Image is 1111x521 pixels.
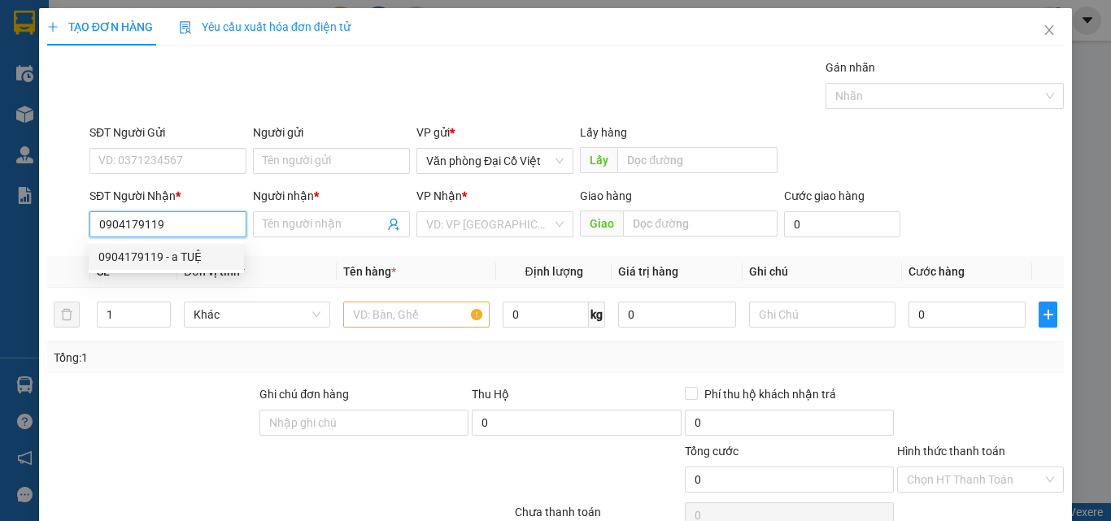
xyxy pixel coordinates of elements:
[47,21,59,33] span: plus
[47,20,153,33] span: TẠO ĐƠN HÀNG
[179,20,351,33] span: Yêu cầu xuất hóa đơn điện tử
[253,187,410,205] div: Người nhận
[98,248,234,266] div: 0904179119 - a TUỆ
[580,126,627,139] span: Lấy hàng
[580,147,617,173] span: Lấy
[387,218,400,231] span: user-add
[472,388,509,401] span: Thu Hộ
[194,302,320,327] span: Khác
[698,385,843,403] span: Phí thu hộ khách nhận trả
[179,21,192,34] img: icon
[426,149,564,173] span: Văn phòng Đại Cồ Việt
[89,244,244,270] div: 0904179119 - a TUỆ
[259,388,349,401] label: Ghi chú đơn hàng
[1043,24,1056,37] span: close
[685,445,738,458] span: Tổng cước
[416,124,573,141] div: VP gửi
[54,349,430,367] div: Tổng: 1
[416,189,462,202] span: VP Nhận
[54,302,80,328] button: delete
[784,211,900,237] input: Cước giao hàng
[1039,308,1057,321] span: plus
[784,189,865,202] label: Cước giao hàng
[897,445,1005,458] label: Hình thức thanh toán
[623,211,778,237] input: Dọc đường
[589,302,605,328] span: kg
[253,124,410,141] div: Người gửi
[343,265,396,278] span: Tên hàng
[259,410,468,436] input: Ghi chú đơn hàng
[908,265,965,278] span: Cước hàng
[89,187,246,205] div: SĐT Người Nhận
[743,256,902,288] th: Ghi chú
[749,302,895,328] input: Ghi Chú
[617,147,778,173] input: Dọc đường
[1026,8,1072,54] button: Close
[1039,302,1057,328] button: plus
[618,265,678,278] span: Giá trị hàng
[343,302,490,328] input: VD: Bàn, Ghế
[618,302,735,328] input: 0
[89,124,246,141] div: SĐT Người Gửi
[580,211,623,237] span: Giao
[826,61,875,74] label: Gán nhãn
[580,189,632,202] span: Giao hàng
[525,265,582,278] span: Định lượng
